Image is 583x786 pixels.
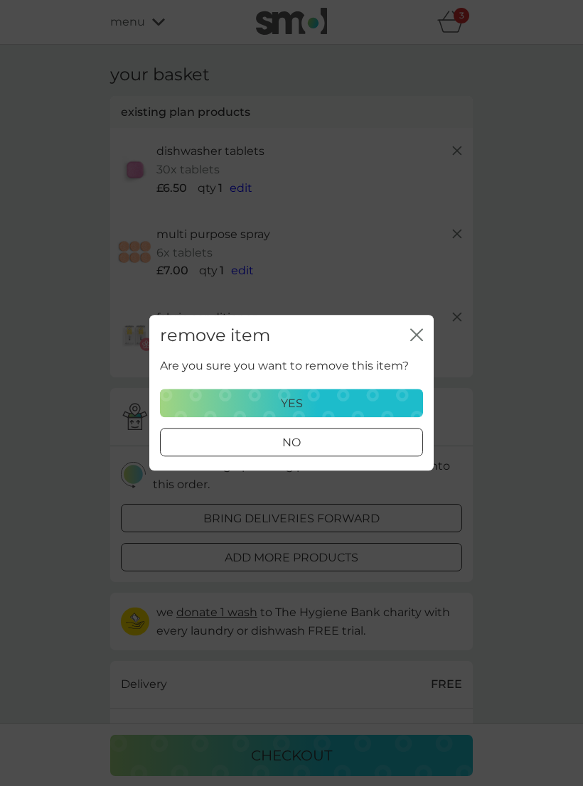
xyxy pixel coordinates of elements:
button: yes [160,389,423,418]
p: Are you sure you want to remove this item? [160,357,409,375]
p: no [282,434,301,453]
p: yes [281,394,303,413]
button: close [410,328,423,343]
button: no [160,429,423,457]
h2: remove item [160,325,270,346]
